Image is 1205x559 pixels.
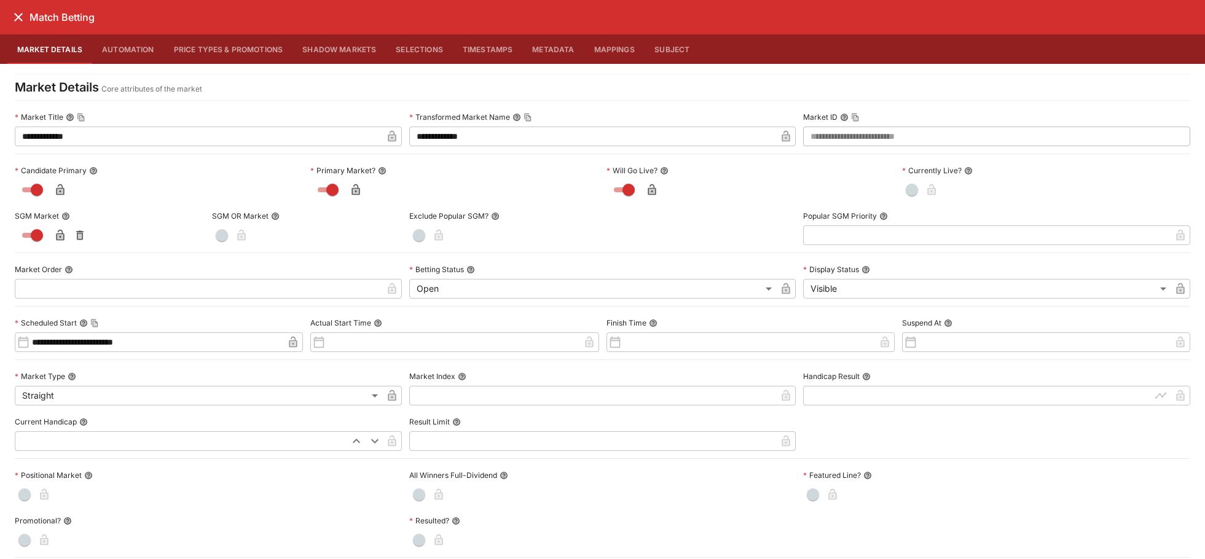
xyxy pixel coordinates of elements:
[452,418,461,426] button: Result Limit
[84,471,93,480] button: Positional Market
[68,372,76,381] button: Market Type
[15,318,77,328] p: Scheduled Start
[378,166,387,175] button: Primary Market?
[409,470,497,480] p: All Winners Full-Dividend
[863,471,872,480] button: Featured Line?
[90,319,99,327] button: Copy To Clipboard
[862,265,870,274] button: Display Status
[15,470,82,480] p: Positional Market
[902,318,941,328] p: Suspend At
[466,265,475,274] button: Betting Status
[944,319,952,327] button: Suspend At
[879,212,888,221] button: Popular SGM Priority
[522,34,584,64] button: Metadata
[271,212,280,221] button: SGM OR Market
[453,34,523,64] button: Timestamps
[77,113,85,122] button: Copy To Clipboard
[15,211,59,221] p: SGM Market
[512,113,521,122] button: Transformed Market NameCopy To Clipboard
[803,211,877,221] p: Popular SGM Priority
[374,319,382,327] button: Actual Start Time
[7,6,29,28] button: close
[409,416,450,427] p: Result Limit
[310,318,371,328] p: Actual Start Time
[89,166,98,175] button: Candidate Primary
[409,515,449,526] p: Resulted?
[409,264,464,275] p: Betting Status
[803,264,859,275] p: Display Status
[803,371,860,381] p: Handicap Result
[15,112,63,122] p: Market Title
[606,165,657,176] p: Will Go Live?
[15,264,62,275] p: Market Order
[66,113,74,122] button: Market TitleCopy To Clipboard
[491,212,500,221] button: Exclude Popular SGM?
[803,279,1171,299] div: Visible
[660,166,669,175] button: Will Go Live?
[386,34,453,64] button: Selections
[292,34,386,64] button: Shadow Markets
[452,517,460,525] button: Resulted?
[584,34,645,64] button: Mappings
[164,34,293,64] button: Price Types & Promotions
[7,34,92,64] button: Market Details
[65,265,73,274] button: Market Order
[409,112,510,122] p: Transformed Market Name
[840,113,849,122] button: Market IDCopy To Clipboard
[524,113,532,122] button: Copy To Clipboard
[29,11,95,24] h6: Match Betting
[500,471,508,480] button: All Winners Full-Dividend
[63,517,72,525] button: Promotional?
[212,211,269,221] p: SGM OR Market
[61,212,70,221] button: SGM Market
[606,318,646,328] p: Finish Time
[101,83,202,95] p: Core attributes of the market
[310,165,375,176] p: Primary Market?
[851,113,860,122] button: Copy To Clipboard
[409,211,489,221] p: Exclude Popular SGM?
[645,34,700,64] button: Subject
[15,515,61,526] p: Promotional?
[409,371,455,381] p: Market Index
[15,79,99,95] h4: Market Details
[79,319,88,327] button: Scheduled StartCopy To Clipboard
[15,371,65,381] p: Market Type
[92,34,164,64] button: Automation
[15,386,382,405] div: Straight
[902,165,962,176] p: Currently Live?
[862,372,871,381] button: Handicap Result
[15,416,77,427] p: Current Handicap
[803,470,861,480] p: Featured Line?
[409,279,777,299] div: Open
[649,319,657,327] button: Finish Time
[964,166,973,175] button: Currently Live?
[79,418,88,426] button: Current Handicap
[15,165,87,176] p: Candidate Primary
[803,112,838,122] p: Market ID
[458,372,466,381] button: Market Index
